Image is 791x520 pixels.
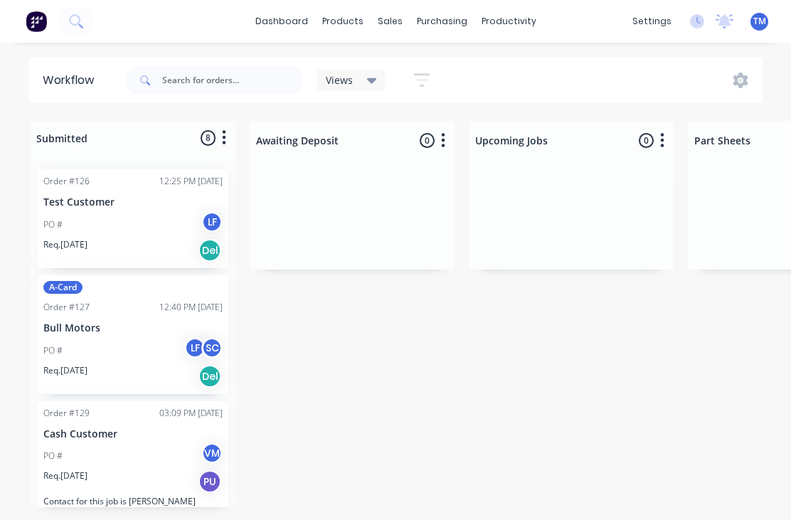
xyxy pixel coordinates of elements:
p: Req. [DATE] [43,364,87,377]
div: PU [198,470,221,493]
p: Req. [DATE] [43,238,87,251]
div: Del [198,365,221,388]
div: LF [201,211,223,233]
div: Workflow [43,72,101,89]
div: 12:25 PM [DATE] [159,175,223,188]
p: Test Customer [43,196,223,208]
div: Order #127 [43,301,90,314]
div: Order #129 [43,407,90,420]
div: Order #12612:25 PM [DATE]Test CustomerPO #LFReq.[DATE]Del [38,169,228,268]
div: A-CardOrder #12712:40 PM [DATE]Bull MotorsPO #LFSCReq.[DATE]Del [38,275,228,394]
div: VM [201,442,223,464]
div: settings [625,11,679,32]
div: SC [201,337,223,359]
p: PO # [43,344,63,357]
p: Contact for this job is [PERSON_NAME] [43,496,223,506]
a: dashboard [248,11,315,32]
div: 12:40 PM [DATE] [159,301,223,314]
div: 03:09 PM [DATE] [159,407,223,420]
div: Del [198,239,221,262]
span: TM [753,15,766,28]
div: purchasing [410,11,474,32]
div: productivity [474,11,543,32]
div: A-Card [43,281,83,294]
p: PO # [43,450,63,462]
p: PO # [43,218,63,231]
p: Cash Customer [43,428,223,440]
div: sales [371,11,410,32]
div: LF [184,337,206,359]
img: Factory [26,11,47,32]
p: Bull Motors [43,322,223,334]
span: Views [326,73,353,87]
p: Req. [DATE] [43,469,87,482]
div: Order #126 [43,175,90,188]
div: products [315,11,371,32]
div: Order #12903:09 PM [DATE]Cash CustomerPO #VMReq.[DATE]PUContact for this job is [PERSON_NAME] [38,401,228,513]
input: Search for orders... [162,66,303,95]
